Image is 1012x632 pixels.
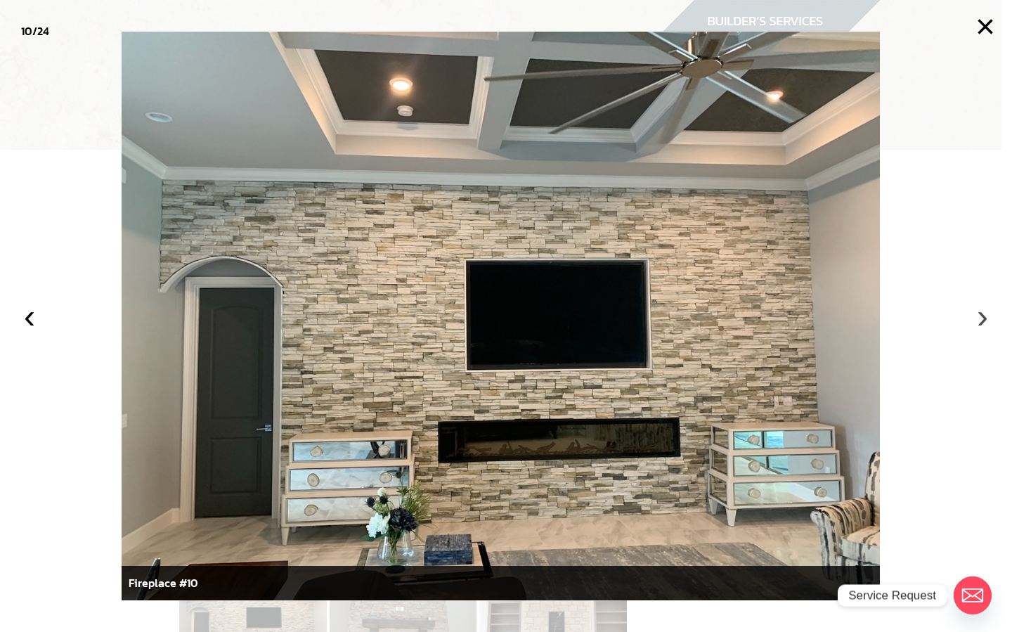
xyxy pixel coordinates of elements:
div: Fireplace #10 [122,566,880,600]
span: 24 [37,22,49,39]
button: ‹ [14,301,45,332]
a: Email [954,576,992,614]
img: fireplace5.jpg [122,32,880,600]
span: 10 [21,22,32,39]
div: / [21,21,49,41]
button: × [970,11,1001,42]
button: › [967,301,998,332]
